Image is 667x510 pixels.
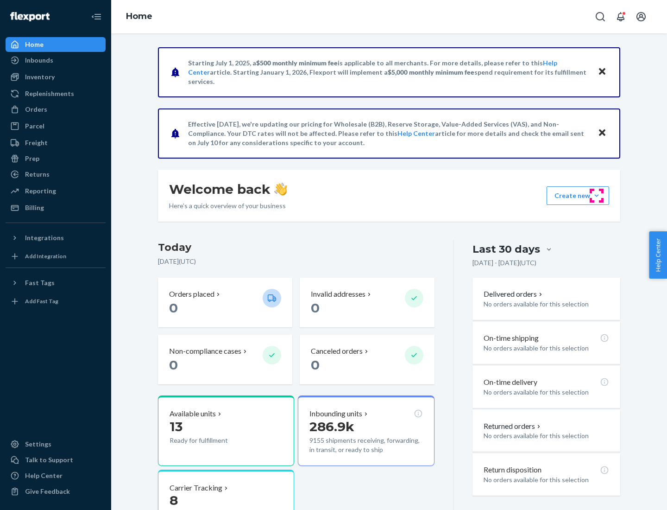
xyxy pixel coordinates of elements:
[484,475,609,484] p: No orders available for this selection
[484,421,542,432] button: Returned orders
[591,7,610,26] button: Open Search Box
[6,200,106,215] a: Billing
[25,170,50,179] div: Returns
[309,408,362,419] p: Inbounding units
[25,121,44,131] div: Parcel
[25,105,47,114] div: Orders
[25,40,44,49] div: Home
[472,258,536,268] p: [DATE] - [DATE] ( UTC )
[632,7,650,26] button: Open account menu
[126,11,152,21] a: Home
[119,3,160,30] ol: breadcrumbs
[6,86,106,101] a: Replenishments
[388,68,474,76] span: $5,000 monthly minimum fee
[484,465,541,475] p: Return disposition
[25,487,70,496] div: Give Feedback
[6,184,106,198] a: Reporting
[169,181,287,198] h1: Welcome back
[311,346,363,357] p: Canceled orders
[25,72,55,82] div: Inventory
[25,89,74,98] div: Replenishments
[25,297,58,305] div: Add Fast Tag
[6,484,106,499] button: Give Feedback
[169,300,178,316] span: 0
[274,183,287,196] img: hand-wave emoji
[170,408,216,419] p: Available units
[484,431,609,440] p: No orders available for this selection
[158,240,434,255] h3: Today
[25,233,64,242] div: Integrations
[311,289,365,300] p: Invalid addresses
[170,419,182,434] span: 13
[6,275,106,290] button: Fast Tags
[311,300,320,316] span: 0
[300,335,434,384] button: Canceled orders 0
[6,294,106,309] a: Add Fast Tag
[25,203,44,212] div: Billing
[484,289,544,300] button: Delivered orders
[6,437,106,452] a: Settings
[158,335,292,384] button: Non-compliance cases 0
[25,138,48,147] div: Freight
[169,346,241,357] p: Non-compliance cases
[6,37,106,52] a: Home
[300,278,434,327] button: Invalid addresses 0
[158,257,434,266] p: [DATE] ( UTC )
[188,58,589,86] p: Starting July 1, 2025, a is applicable to all merchants. For more details, please refer to this a...
[25,186,56,196] div: Reporting
[6,249,106,264] a: Add Integration
[484,377,537,388] p: On-time delivery
[596,127,608,140] button: Close
[6,53,106,68] a: Inbounds
[6,453,106,467] a: Talk to Support
[170,436,255,445] p: Ready for fulfillment
[611,7,630,26] button: Open notifications
[6,70,106,84] a: Inventory
[25,154,39,163] div: Prep
[6,119,106,134] a: Parcel
[6,135,106,150] a: Freight
[25,455,73,465] div: Talk to Support
[309,419,354,434] span: 286.9k
[397,129,435,137] a: Help Center
[10,12,50,21] img: Flexport logo
[169,289,214,300] p: Orders placed
[25,278,55,287] div: Fast Tags
[298,395,434,466] button: Inbounding units286.9k9155 shipments receiving, forwarding, in transit, or ready to ship
[25,471,63,480] div: Help Center
[169,357,178,373] span: 0
[170,492,178,508] span: 8
[188,120,589,147] p: Effective [DATE], we're updating our pricing for Wholesale (B2B), Reserve Storage, Value-Added Se...
[25,440,51,449] div: Settings
[256,59,338,67] span: $500 monthly minimum fee
[87,7,106,26] button: Close Navigation
[169,201,287,210] p: Here’s a quick overview of your business
[472,242,540,256] div: Last 30 days
[25,252,66,260] div: Add Integration
[158,278,292,327] button: Orders placed 0
[649,231,667,279] button: Help Center
[547,186,609,205] button: Create new
[25,56,53,65] div: Inbounds
[596,65,608,79] button: Close
[6,468,106,483] a: Help Center
[484,333,539,344] p: On-time shipping
[484,300,609,309] p: No orders available for this selection
[311,357,320,373] span: 0
[484,388,609,397] p: No orders available for this selection
[158,395,294,466] button: Available units13Ready for fulfillment
[6,230,106,245] button: Integrations
[309,436,422,454] p: 9155 shipments receiving, forwarding, in transit, or ready to ship
[6,167,106,182] a: Returns
[6,102,106,117] a: Orders
[6,151,106,166] a: Prep
[484,344,609,353] p: No orders available for this selection
[170,483,222,493] p: Carrier Tracking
